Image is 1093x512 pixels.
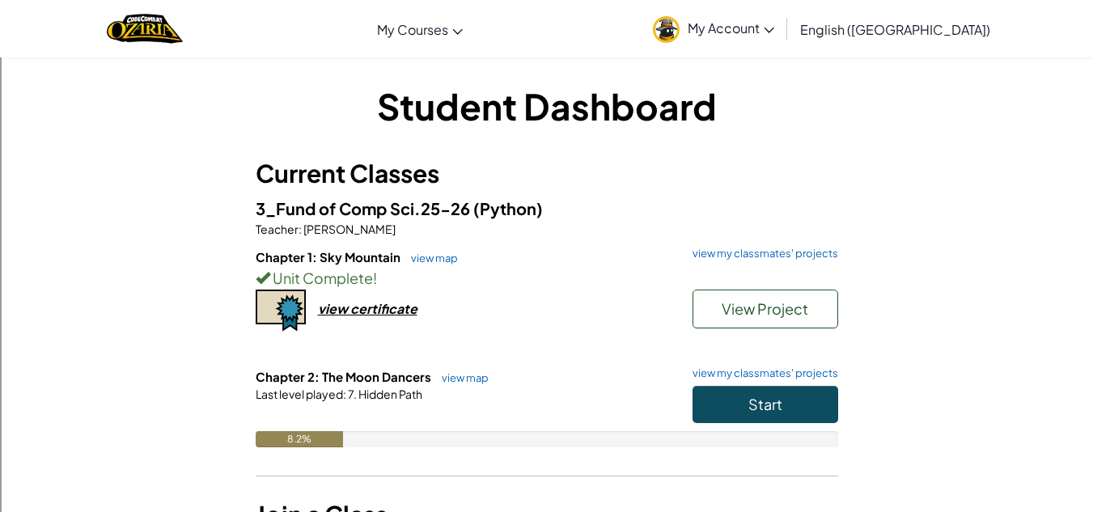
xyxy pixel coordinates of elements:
a: Ozaria by CodeCombat logo [107,12,182,45]
a: English ([GEOGRAPHIC_DATA]) [792,7,998,51]
span: My Account [688,19,774,36]
span: English ([GEOGRAPHIC_DATA]) [800,21,990,38]
img: Home [107,12,182,45]
span: My Courses [377,21,448,38]
a: My Account [645,3,782,54]
img: avatar [653,16,680,43]
a: My Courses [369,7,471,51]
